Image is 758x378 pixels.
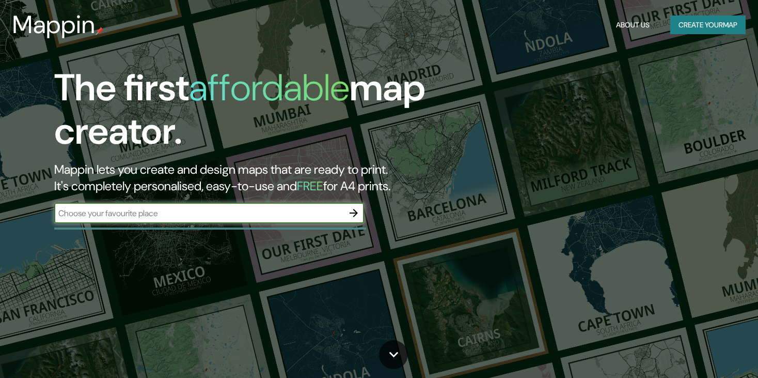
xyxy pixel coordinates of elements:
h5: FREE [297,178,323,194]
img: mappin-pin [96,27,104,35]
button: About Us [612,16,654,35]
h3: Mappin [12,10,96,39]
h1: The first map creator. [54,66,433,161]
h2: Mappin lets you create and design maps that are ready to print. It's completely personalised, eas... [54,161,433,194]
input: Choose your favourite place [54,207,343,219]
h1: affordable [189,64,350,112]
button: Create yourmap [670,16,746,35]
